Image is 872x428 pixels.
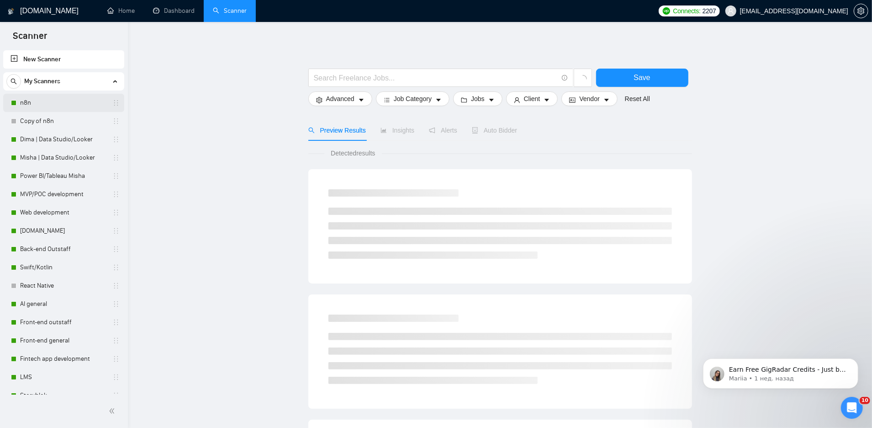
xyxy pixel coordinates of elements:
a: dashboardDashboard [153,7,195,15]
a: Misha | Data Studio/Looker [20,149,107,167]
span: bars [384,96,390,103]
span: caret-down [544,96,550,103]
input: Search Freelance Jobs... [314,72,558,84]
a: AI general [20,295,107,313]
a: homeHome [107,7,135,15]
span: user [514,96,520,103]
span: holder [112,154,120,161]
a: Power BI/Tableau Misha [20,167,107,185]
span: search [7,78,21,85]
button: idcardVendorcaret-down [561,91,617,106]
img: logo [8,4,14,19]
span: Auto Bidder [472,127,517,134]
a: Fintech app development [20,350,107,368]
button: search [6,74,21,89]
span: Save [634,72,650,83]
span: holder [112,337,120,344]
a: searchScanner [213,7,247,15]
a: Reset All [625,94,650,104]
span: holder [112,264,120,271]
span: Detected results [324,148,381,158]
a: Dima | Data Studio/Looker [20,130,107,149]
span: holder [112,355,120,363]
span: Client [524,94,540,104]
span: Advanced [326,94,354,104]
span: holder [112,136,120,143]
span: caret-down [435,96,442,103]
a: Swift/Kotlin [20,258,107,277]
span: Connects: [673,6,700,16]
a: React Native [20,277,107,295]
span: holder [112,300,120,308]
a: Back-end Outstaff [20,240,107,258]
span: holder [112,99,120,107]
span: idcard [569,96,576,103]
span: user [728,8,734,14]
button: folderJobscaret-down [453,91,502,106]
span: loading [579,75,587,83]
a: Front-end general [20,332,107,350]
span: Vendor [579,94,599,104]
span: Insights [381,127,414,134]
li: New Scanner [3,50,124,69]
span: caret-down [603,96,610,103]
a: Front-end outstaff [20,313,107,332]
a: Copy of n8n [20,112,107,130]
a: New Scanner [11,50,117,69]
span: Preview Results [308,127,366,134]
span: double-left [109,407,118,416]
a: MVP/POC development [20,185,107,203]
button: barsJob Categorycaret-down [376,91,449,106]
button: Save [596,69,688,87]
iframe: Intercom notifications сообщение [689,339,872,403]
a: LMS [20,368,107,386]
span: holder [112,282,120,289]
span: folder [461,96,467,103]
button: userClientcaret-down [506,91,558,106]
a: Storyblok [20,386,107,405]
iframe: Intercom live chat [841,397,863,419]
span: holder [112,172,120,180]
img: upwork-logo.png [663,7,670,15]
span: search [308,127,315,134]
a: n8n [20,94,107,112]
span: caret-down [358,96,365,103]
a: [DOMAIN_NAME] [20,222,107,240]
span: setting [316,96,322,103]
a: Web development [20,203,107,222]
span: info-circle [562,75,568,81]
span: holder [112,392,120,399]
button: setting [854,4,868,18]
span: holder [112,246,120,253]
span: holder [112,374,120,381]
span: setting [854,7,868,15]
span: holder [112,227,120,235]
span: holder [112,209,120,216]
span: My Scanners [24,72,60,91]
button: settingAdvancedcaret-down [308,91,372,106]
span: Jobs [471,94,485,104]
span: Scanner [5,29,54,48]
span: Job Category [394,94,432,104]
span: Alerts [429,127,457,134]
a: setting [854,7,868,15]
span: 10 [860,397,870,404]
span: 2207 [703,6,716,16]
span: caret-down [488,96,495,103]
span: area-chart [381,127,387,134]
span: notification [429,127,435,134]
span: holder [112,191,120,198]
span: holder [112,319,120,326]
span: robot [472,127,478,134]
span: holder [112,118,120,125]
